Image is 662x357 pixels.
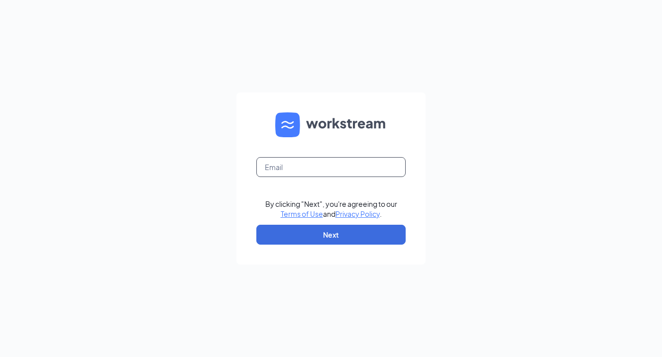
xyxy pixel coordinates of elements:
[275,112,387,137] img: WS logo and Workstream text
[256,157,406,177] input: Email
[256,225,406,245] button: Next
[335,209,380,218] a: Privacy Policy
[265,199,397,219] div: By clicking "Next", you're agreeing to our and .
[281,209,323,218] a: Terms of Use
